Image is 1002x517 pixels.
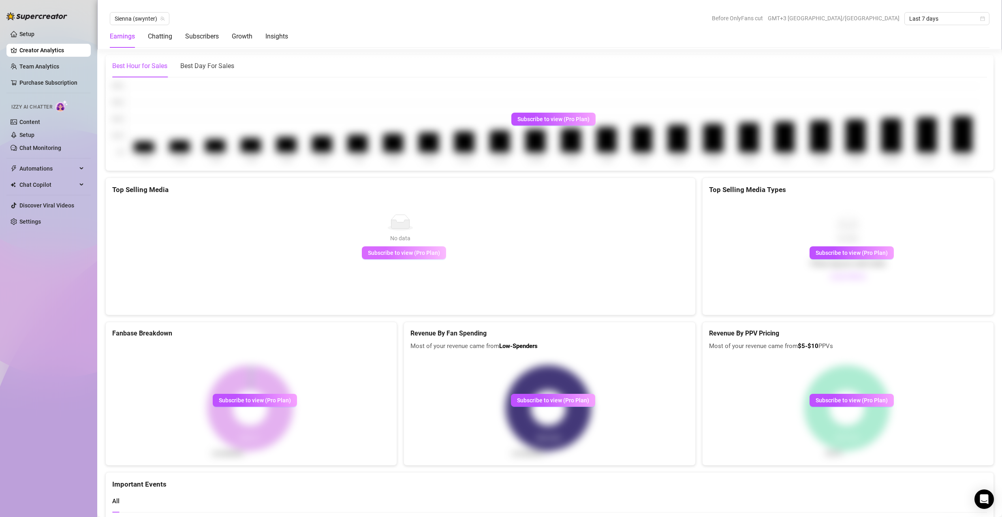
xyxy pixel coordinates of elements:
[810,394,894,407] button: Subscribe to view (Pro Plan)
[160,16,165,21] span: team
[110,32,135,41] div: Earnings
[712,12,763,24] span: Before OnlyFans cut
[19,119,40,125] a: Content
[180,61,234,71] div: Best Day For Sales
[517,397,589,404] span: Subscribe to view (Pro Plan)
[798,342,818,350] b: $5-$10
[115,13,165,25] span: Sienna (swynter)
[709,184,987,195] div: Top Selling Media Types
[517,116,590,122] span: Subscribe to view (Pro Plan)
[11,103,52,111] span: Izzy AI Chatter
[410,329,688,338] h5: Revenue By Fan Spending
[213,394,297,407] button: Subscribe to view (Pro Plan)
[768,12,899,24] span: GMT+3 [GEOGRAPHIC_DATA]/[GEOGRAPHIC_DATA]
[232,32,252,41] div: Growth
[974,489,994,509] div: Open Intercom Messenger
[19,202,74,209] a: Discover Viral Videos
[19,218,41,225] a: Settings
[709,342,987,351] span: Most of your revenue came from PPVs
[19,44,84,57] a: Creator Analytics
[265,32,288,41] div: Insights
[112,329,390,338] h5: Fanbase Breakdown
[148,32,172,41] div: Chatting
[11,165,17,172] span: thunderbolt
[11,182,16,188] img: Chat Copilot
[19,63,59,70] a: Team Analytics
[499,342,538,350] b: Low-Spenders
[909,13,985,25] span: Last 7 days
[56,100,68,112] img: AI Chatter
[511,394,595,407] button: Subscribe to view (Pro Plan)
[980,16,985,21] span: calendar
[511,113,596,126] button: Subscribe to view (Pro Plan)
[709,329,987,338] h5: Revenue By PPV Pricing
[810,246,894,259] button: Subscribe to view (Pro Plan)
[410,342,688,351] span: Most of your revenue came from
[816,397,888,404] span: Subscribe to view (Pro Plan)
[6,12,67,20] img: logo-BBDzfeDw.svg
[19,145,61,151] a: Chat Monitoring
[19,79,77,86] a: Purchase Subscription
[115,234,686,243] div: No data
[112,472,987,490] div: Important Events
[816,250,888,256] span: Subscribe to view (Pro Plan)
[219,397,291,404] span: Subscribe to view (Pro Plan)
[185,32,219,41] div: Subscribers
[368,250,440,256] span: Subscribe to view (Pro Plan)
[112,498,120,505] span: All
[112,61,167,71] div: Best Hour for Sales
[19,132,34,138] a: Setup
[19,178,77,191] span: Chat Copilot
[362,246,446,259] button: Subscribe to view (Pro Plan)
[112,184,689,195] div: Top Selling Media
[19,31,34,37] a: Setup
[19,162,77,175] span: Automations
